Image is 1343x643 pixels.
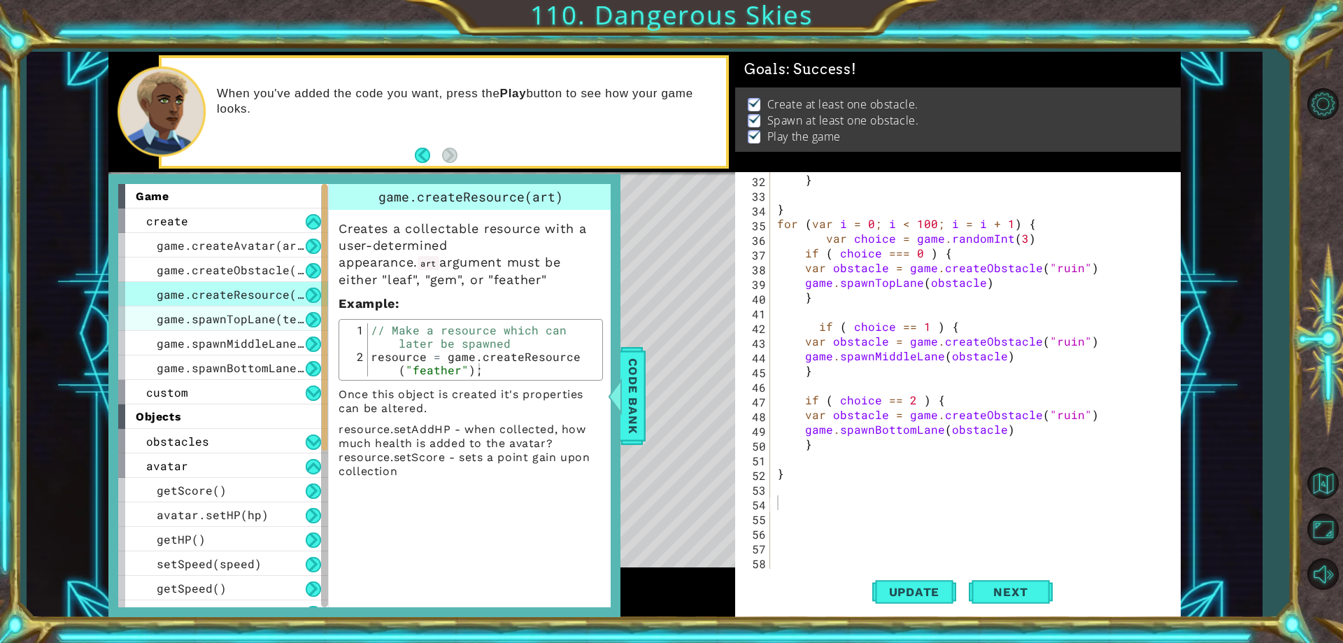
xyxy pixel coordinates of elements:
p: When you've added the code you want, press the button to see how your game looks. [217,86,716,117]
img: Check mark for checkbox [748,129,762,140]
div: 49 [738,424,770,439]
span: objects [136,410,181,423]
span: game.spawnBottomLane(template) [157,360,367,375]
div: 41 [738,306,770,321]
span: setVerticalSpeed(vSpeed) [157,605,325,620]
div: 42 [738,321,770,336]
span: Goals [744,61,856,78]
span: Update [875,585,954,599]
span: game.spawnMiddleLane(template) [157,336,367,351]
div: 55 [738,512,770,527]
span: getSpeed() [157,581,227,595]
div: 32 [738,174,770,189]
span: custom [146,385,188,400]
p: Once this object is created it's properties can be altered. [339,388,603,416]
span: getHP() [157,532,206,546]
p: Spawn at least one obstacle. [767,113,918,128]
div: objects [118,404,328,429]
div: 48 [738,409,770,424]
span: : Success! [786,61,857,78]
p: Create at least one obstacle. [767,97,918,112]
div: 51 [738,453,770,468]
button: Update [872,570,956,615]
div: 35 [738,218,770,233]
div: 54 [738,497,770,512]
div: game [118,184,328,209]
span: game.createObstacle(art) [157,262,325,277]
button: Mute [1302,553,1343,594]
div: 38 [738,262,770,277]
span: Code Bank [622,353,644,439]
code: art [418,256,439,270]
button: Next [442,148,457,163]
button: Next [969,572,1053,617]
div: 39 [738,277,770,292]
div: 34 [738,204,770,218]
div: game.createResource(art) [329,184,613,210]
span: game.createResource(art) [378,188,563,205]
span: game [136,190,169,203]
button: Back to Map [1302,462,1343,503]
div: 57 [738,542,770,556]
div: 2 [343,350,368,376]
div: 40 [738,292,770,306]
strong: Play [500,87,527,100]
div: 53 [738,483,770,497]
span: game.createResource(art) [157,287,325,302]
span: obstacles [146,434,209,448]
div: 37 [738,248,770,262]
button: Back [415,148,442,163]
div: 58 [738,556,770,571]
p: Creates a collectable resource with a user-determined appearance. argument must be either "leaf",... [339,220,603,288]
span: Example [339,296,395,311]
div: 45 [738,365,770,380]
div: 1 [343,323,368,350]
p: resource.setAddHP - when collected, how much health is added to the avatar? resource.setScore - s... [339,423,603,479]
div: 46 [738,380,770,395]
button: Maximize Browser [1302,509,1343,549]
strong: : [339,296,399,311]
div: 47 [738,395,770,409]
span: game.createAvatar(art) [157,238,311,253]
div: 33 [738,189,770,204]
span: game.spawnTopLane(template) [157,311,346,326]
span: avatar [146,458,188,473]
span: setSpeed(speed) [157,556,262,571]
div: 43 [738,336,770,351]
div: 56 [738,527,770,542]
div: 50 [738,439,770,453]
span: avatar.setHP(hp) [157,507,269,522]
div: 52 [738,468,770,483]
img: Check mark for checkbox [748,113,762,124]
span: getScore() [157,483,227,497]
div: 36 [738,233,770,248]
img: Check mark for checkbox [748,97,762,108]
a: Back to Map [1302,460,1343,507]
div: 44 [738,351,770,365]
span: Next [979,588,1042,602]
p: Play the game [767,129,841,144]
span: create [146,213,188,228]
button: Level Options [1302,84,1343,125]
